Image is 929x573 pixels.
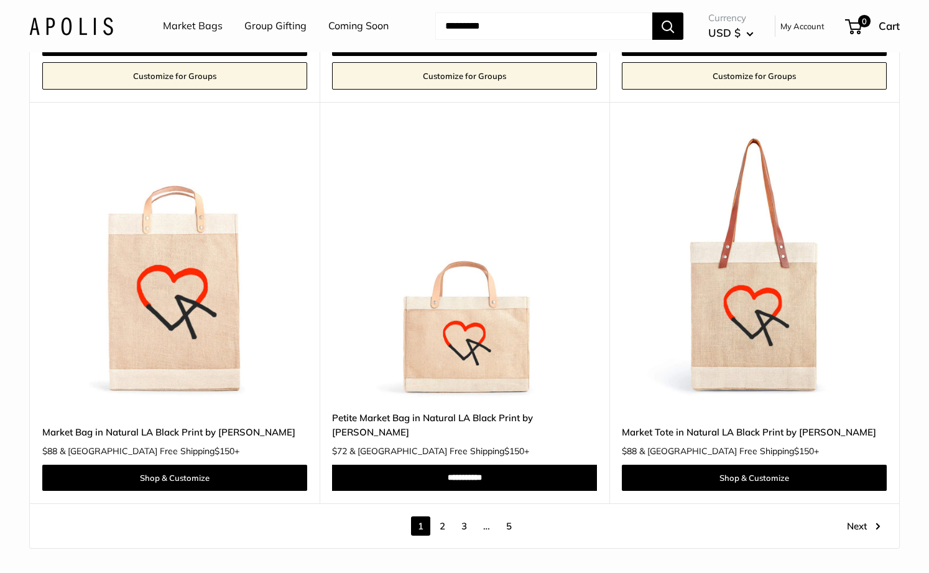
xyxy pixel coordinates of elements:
img: Apolis [29,17,113,35]
a: description_Limited Edition collaboration with Geoff McFetridgedescription_Super soft and durable... [332,133,597,398]
a: 5 [499,516,519,536]
button: USD $ [708,23,754,43]
img: description_Limited Edition collaboration with Geoff McFetridge [332,133,597,398]
a: My Account [780,19,825,34]
span: Cart [879,19,900,32]
input: Search... [435,12,652,40]
a: Customize for Groups [622,62,887,90]
a: Shop & Customize [42,465,307,491]
span: $150 [504,445,524,457]
a: Market Bags [163,17,223,35]
span: $150 [794,445,814,457]
a: Coming Soon [328,17,389,35]
span: $150 [215,445,234,457]
span: $72 [332,445,347,457]
span: & [GEOGRAPHIC_DATA] Free Shipping + [349,447,529,455]
a: Customize for Groups [42,62,307,90]
a: Market Tote in Natural LA Black Print by [PERSON_NAME] [622,425,887,439]
a: Group Gifting [244,17,307,35]
a: description_Limited Edition collaboration with Geoff McFetridgedescription_All proceeds support L... [42,133,307,398]
span: 1 [411,516,430,536]
span: $88 [622,445,637,457]
img: description_Limited Edition collaboration with Geoff McFetridge [622,133,887,398]
span: 0 [858,15,871,27]
span: $88 [42,445,57,457]
a: 2 [433,516,452,536]
iframe: Sign Up via Text for Offers [10,526,133,563]
a: 3 [455,516,474,536]
span: & [GEOGRAPHIC_DATA] Free Shipping + [60,447,239,455]
button: Search [652,12,683,40]
a: 0 Cart [846,16,900,36]
a: Next [847,516,880,536]
a: Market Bag in Natural LA Black Print by [PERSON_NAME] [42,425,307,439]
img: description_Limited Edition collaboration with Geoff McFetridge [42,133,307,398]
a: Petite Market Bag in Natural LA Black Print by [PERSON_NAME] [332,411,597,440]
a: Customize for Groups [332,62,597,90]
span: USD $ [708,26,741,39]
span: Currency [708,9,754,27]
span: & [GEOGRAPHIC_DATA] Free Shipping + [639,447,819,455]
a: Shop & Customize [622,465,887,491]
span: … [476,516,497,536]
a: description_Limited Edition collaboration with Geoff McFetridgedescription_All proceeds support L... [622,133,887,398]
